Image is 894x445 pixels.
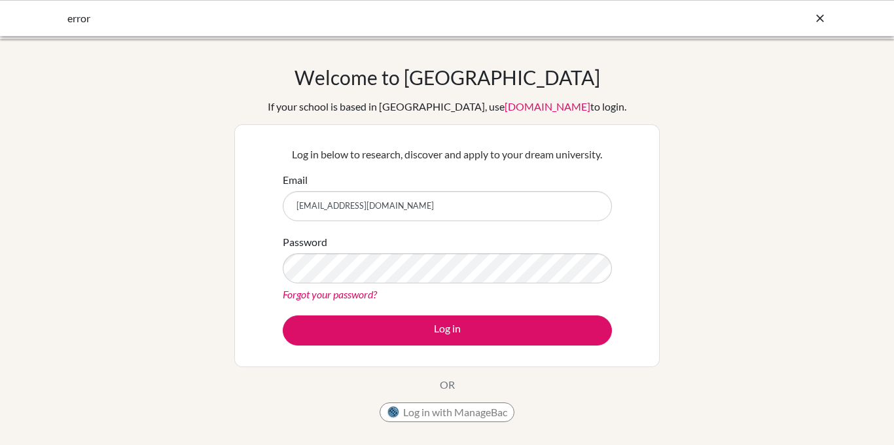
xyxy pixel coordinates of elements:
a: [DOMAIN_NAME] [505,100,590,113]
label: Password [283,234,327,250]
a: Forgot your password? [283,288,377,300]
div: If your school is based in [GEOGRAPHIC_DATA], use to login. [268,99,626,115]
button: Log in with ManageBac [380,402,514,422]
h1: Welcome to [GEOGRAPHIC_DATA] [295,65,600,89]
p: OR [440,377,455,393]
div: error [67,10,630,26]
p: Log in below to research, discover and apply to your dream university. [283,147,612,162]
label: Email [283,172,308,188]
button: Log in [283,315,612,346]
